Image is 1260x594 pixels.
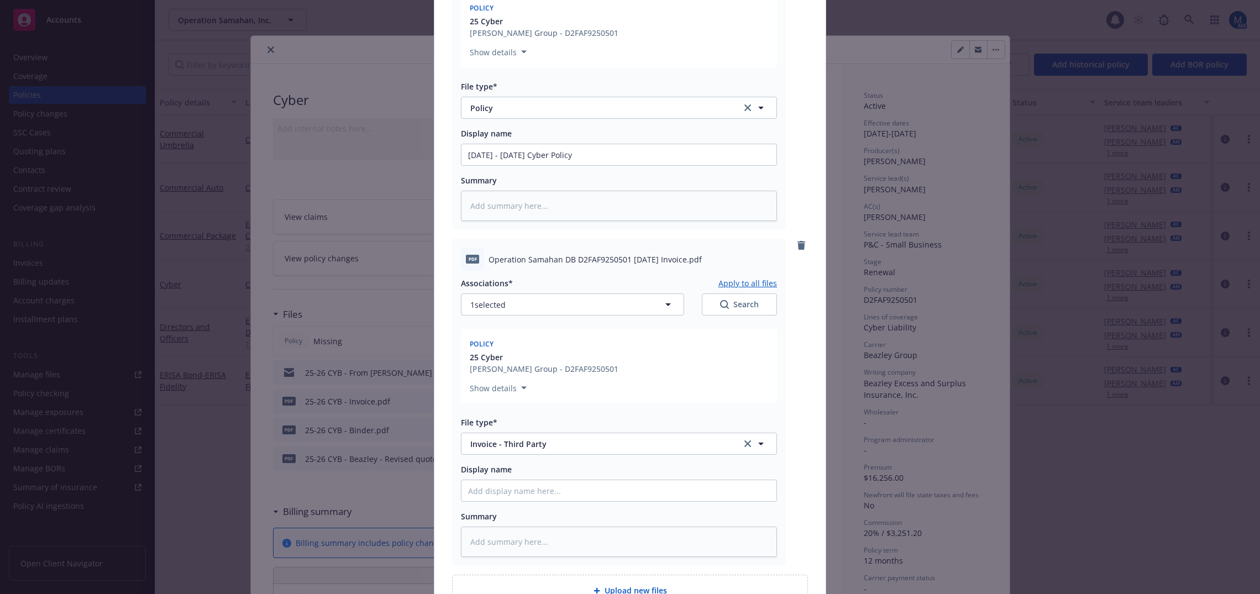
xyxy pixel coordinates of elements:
[461,464,512,475] span: Display name
[470,363,618,375] div: [PERSON_NAME] Group - D2FAF9250501
[470,438,726,450] span: Invoice - Third Party
[741,437,754,450] a: clear selection
[470,351,618,363] button: 25 Cyber
[465,381,531,395] button: Show details
[470,339,494,349] span: Policy
[461,417,497,428] span: File type*
[470,351,503,363] span: 25 Cyber
[461,480,776,501] input: Add display name here...
[461,433,777,455] button: Invoice - Third Partyclear selection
